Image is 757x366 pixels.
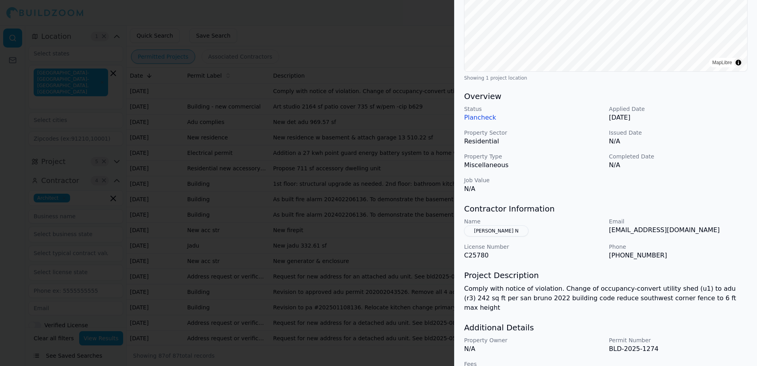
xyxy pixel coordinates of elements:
p: Job Value [464,176,603,184]
p: Plancheck [464,113,603,122]
button: [PERSON_NAME] N [464,225,528,236]
p: Phone [609,243,747,251]
h3: Overview [464,91,747,102]
p: Applied Date [609,105,747,113]
p: N/A [464,184,603,194]
p: Comply with notice of violation. Change of occupancy-convert utility shed (u1) to adu (r3) 242 sq... [464,284,747,313]
p: [EMAIL_ADDRESS][DOMAIN_NAME] [609,225,747,235]
p: Issued Date [609,129,747,137]
h3: Project Description [464,270,747,281]
p: [DATE] [609,113,747,122]
div: Showing 1 project location [464,75,747,81]
p: Property Sector [464,129,603,137]
p: Residential [464,137,603,146]
p: N/A [609,160,747,170]
p: N/A [609,137,747,146]
p: Miscellaneous [464,160,603,170]
p: Property Owner [464,336,603,344]
p: Completed Date [609,152,747,160]
p: Status [464,105,603,113]
p: License Number [464,243,603,251]
p: BLD-2025-1274 [609,344,747,354]
p: C25780 [464,251,603,260]
a: MapLibre [712,60,732,65]
p: Name [464,217,603,225]
p: [PHONE_NUMBER] [609,251,747,260]
p: Property Type [464,152,603,160]
h3: Contractor Information [464,203,747,214]
p: Permit Number [609,336,747,344]
p: Email [609,217,747,225]
p: N/A [464,344,603,354]
summary: Toggle attribution [734,58,743,67]
h3: Additional Details [464,322,747,333]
